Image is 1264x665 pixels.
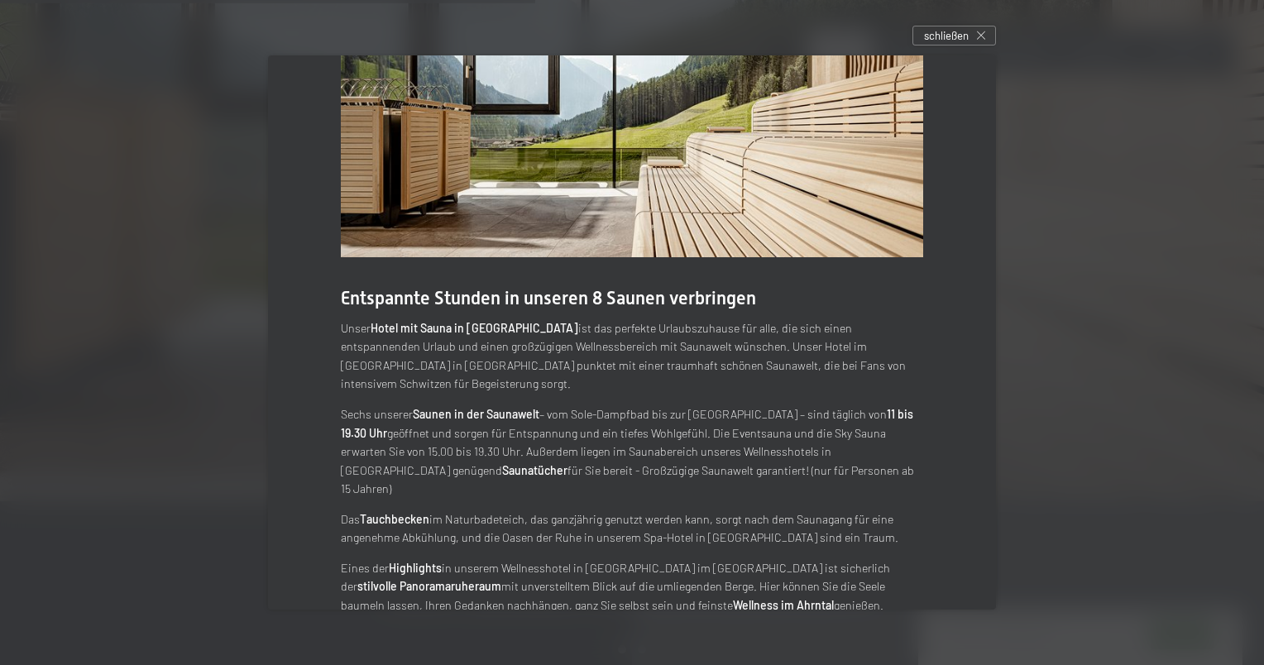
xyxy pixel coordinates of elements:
[733,598,834,612] strong: Wellness im Ahrntal
[341,559,923,615] p: Eines der in unserem Wellnesshotel in [GEOGRAPHIC_DATA] im [GEOGRAPHIC_DATA] ist sicherlich der m...
[371,321,578,335] strong: Hotel mit Sauna in [GEOGRAPHIC_DATA]
[924,28,969,43] span: schließen
[341,288,756,309] span: Entspannte Stunden in unseren 8 Saunen verbringen
[413,407,539,421] strong: Saunen in der Saunawelt
[341,405,923,499] p: Sechs unserer – vom Sole-Dampfbad bis zur [GEOGRAPHIC_DATA] – sind täglich von geöffnet und sorge...
[502,463,567,477] strong: Saunatücher
[360,512,429,526] strong: Tauchbecken
[357,579,501,593] strong: stilvolle Panoramaruheraum
[389,561,442,575] strong: Highlights
[341,510,923,548] p: Das im Naturbadeteich, das ganzjährig genutzt werden kann, sorgt nach dem Saunagang für eine ange...
[341,407,913,440] strong: 11 bis 19.30 Uhr
[341,8,923,257] img: Wellnesshotels - Sauna - Entspannung - Ahrntal
[341,319,923,394] p: Unser ist das perfekte Urlaubszuhause für alle, die sich einen entspannenden Urlaub und einen gro...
